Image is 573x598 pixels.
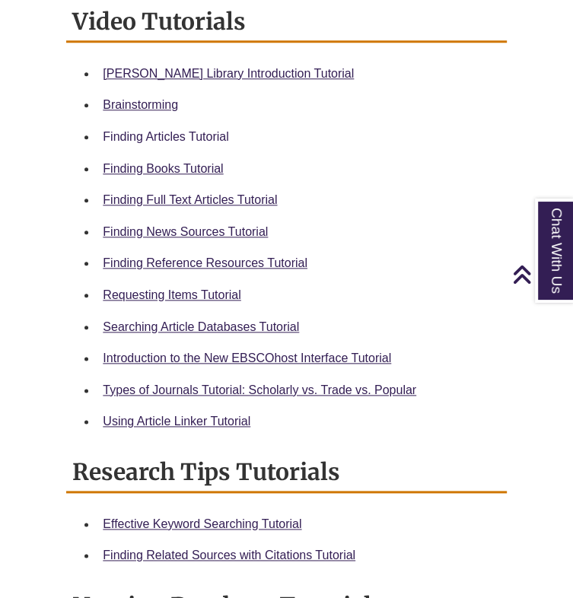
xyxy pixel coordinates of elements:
a: Types of Journals Tutorial: Scholarly vs. Trade vs. Popular [103,383,416,396]
a: Requesting Items Tutorial [103,288,240,301]
a: Finding Full Text Articles Tutorial [103,193,277,206]
a: Introduction to the New EBSCOhost Interface Tutorial [103,351,391,364]
h2: Research Tips Tutorials [66,453,506,493]
a: Brainstorming [103,98,178,111]
a: Finding Articles Tutorial [103,130,228,143]
a: Using Article Linker Tutorial [103,415,250,428]
a: Finding News Sources Tutorial [103,225,268,238]
a: Finding Related Sources with Citations Tutorial [103,549,355,561]
a: Finding Books Tutorial [103,162,223,175]
a: Effective Keyword Searching Tutorial [103,517,301,530]
a: [PERSON_NAME] Library Introduction Tutorial [103,67,354,80]
a: Searching Article Databases Tutorial [103,320,299,333]
h2: Video Tutorials [66,2,506,43]
a: Back to Top [512,264,569,285]
a: Finding Reference Resources Tutorial [103,256,307,269]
